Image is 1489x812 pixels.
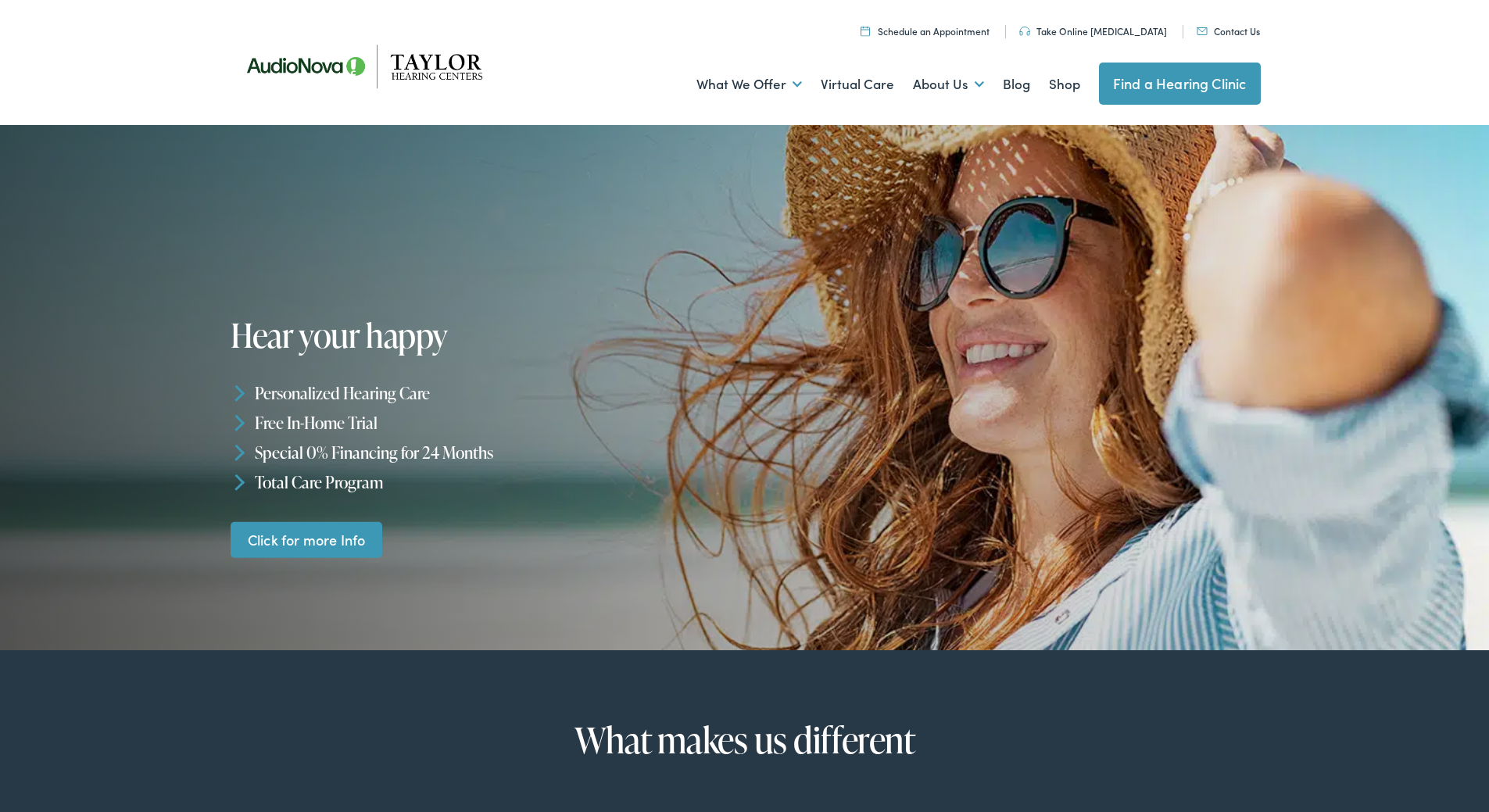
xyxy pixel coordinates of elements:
a: What We Offer [696,55,802,113]
a: Blog [1003,55,1030,113]
li: Total Care Program [231,467,752,496]
img: utility icon [861,26,870,36]
h1: Hear your happy [231,317,706,353]
a: Contact Us [1197,24,1260,38]
img: utility icon [1019,27,1030,36]
h2: What makes us different [268,721,1222,760]
a: Shop [1049,55,1080,113]
a: Virtual Care [821,55,894,113]
li: Personalized Hearing Care [231,378,752,408]
li: Free In-Home Trial [231,408,752,438]
a: Take Online [MEDICAL_DATA] [1019,24,1167,38]
a: Schedule an Appointment [861,24,990,38]
a: About Us [913,55,984,113]
li: Special 0% Financing for 24 Months [231,438,752,467]
a: Find a Hearing Clinic [1099,63,1261,105]
img: utility icon [1197,27,1208,35]
a: Click for more Info [231,521,382,558]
